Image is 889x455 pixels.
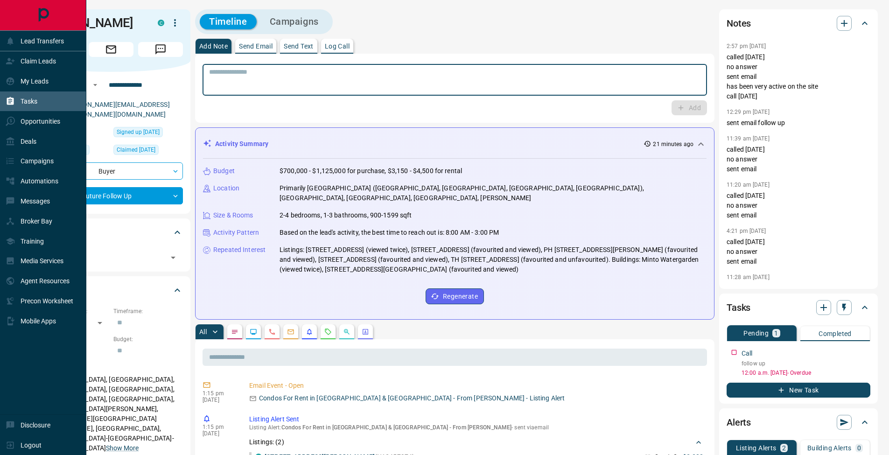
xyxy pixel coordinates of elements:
[39,279,183,301] div: Criteria
[727,135,770,142] p: 11:39 am [DATE]
[727,411,870,434] div: Alerts
[113,145,183,158] div: Mon Jan 08 2024
[280,210,412,220] p: 2-4 bedrooms, 1-3 bathrooms, 900-1599 sqft
[249,437,284,447] p: Listings: ( 2 )
[213,166,235,176] p: Budget
[106,443,139,453] button: Show More
[203,135,707,153] div: Activity Summary21 minutes ago
[727,145,870,174] p: called [DATE] no answer sent email
[736,445,777,451] p: Listing Alerts
[727,300,750,315] h2: Tasks
[249,434,703,451] div: Listings: (2)
[39,15,144,30] h1: [PERSON_NAME]
[280,245,707,274] p: Listings: [STREET_ADDRESS] (viewed twice), [STREET_ADDRESS] (favourited and viewed), PH [STREET_A...
[215,139,268,149] p: Activity Summary
[250,328,257,336] svg: Lead Browsing Activity
[362,328,369,336] svg: Agent Actions
[167,251,180,264] button: Open
[113,127,183,140] div: Sun Jan 07 2024
[727,191,870,220] p: called [DATE] no answer sent email
[213,183,239,193] p: Location
[727,415,751,430] h2: Alerts
[774,330,778,336] p: 1
[727,43,766,49] p: 2:57 pm [DATE]
[727,118,870,128] p: sent email follow up
[64,101,170,118] a: [PERSON_NAME][EMAIL_ADDRESS][PERSON_NAME][DOMAIN_NAME]
[743,330,769,336] p: Pending
[199,43,228,49] p: Add Note
[268,328,276,336] svg: Calls
[39,187,183,204] div: Future Follow Up
[857,445,861,451] p: 0
[325,43,350,49] p: Log Call
[213,245,266,255] p: Repeated Interest
[90,79,101,91] button: Open
[39,364,183,372] p: Areas Searched:
[807,445,852,451] p: Building Alerts
[727,109,770,115] p: 12:29 pm [DATE]
[324,328,332,336] svg: Requests
[727,52,870,101] p: called [DATE] no answer sent email has been very active on the site call [DATE]
[117,145,155,154] span: Claimed [DATE]
[727,383,870,398] button: New Task
[727,296,870,319] div: Tasks
[203,397,235,403] p: [DATE]
[249,414,703,424] p: Listing Alert Sent
[138,42,183,57] span: Message
[158,20,164,26] div: condos.ca
[249,424,703,431] p: Listing Alert : - sent via email
[653,140,693,148] p: 21 minutes ago
[727,12,870,35] div: Notes
[742,349,753,358] p: Call
[203,424,235,430] p: 1:15 pm
[727,16,751,31] h2: Notes
[259,393,565,403] p: Condos For Rent in [GEOGRAPHIC_DATA] & [GEOGRAPHIC_DATA] - From [PERSON_NAME] - Listing Alert
[117,127,160,137] span: Signed up [DATE]
[287,328,294,336] svg: Emails
[280,166,462,176] p: $700,000 - $1,125,000 for purchase, $3,150 - $4,500 for rental
[280,228,499,238] p: Based on the lead's activity, the best time to reach out is: 8:00 AM - 3:00 PM
[426,288,484,304] button: Regenerate
[727,274,770,280] p: 11:28 am [DATE]
[280,183,707,203] p: Primarily [GEOGRAPHIC_DATA] ([GEOGRAPHIC_DATA], [GEOGRAPHIC_DATA], [GEOGRAPHIC_DATA], [GEOGRAPHIC...
[113,307,183,315] p: Timeframe:
[260,14,328,29] button: Campaigns
[284,43,314,49] p: Send Text
[239,43,273,49] p: Send Email
[306,328,313,336] svg: Listing Alerts
[782,445,786,451] p: 2
[249,381,703,391] p: Email Event - Open
[200,14,257,29] button: Timeline
[742,359,870,368] p: follow up
[203,430,235,437] p: [DATE]
[199,329,207,335] p: All
[213,228,259,238] p: Activity Pattern
[213,210,253,220] p: Size & Rooms
[343,328,350,336] svg: Opportunities
[39,162,183,180] div: Buyer
[727,228,766,234] p: 4:21 pm [DATE]
[231,328,238,336] svg: Notes
[727,237,870,266] p: called [DATE] no answer sent email
[203,390,235,397] p: 1:15 pm
[742,369,870,377] p: 12:00 a.m. [DATE] - Overdue
[39,221,183,244] div: Tags
[727,182,770,188] p: 11:20 am [DATE]
[819,330,852,337] p: Completed
[281,424,512,431] span: Condos For Rent in [GEOGRAPHIC_DATA] & [GEOGRAPHIC_DATA] - From [PERSON_NAME]
[89,42,133,57] span: Email
[113,335,183,343] p: Budget:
